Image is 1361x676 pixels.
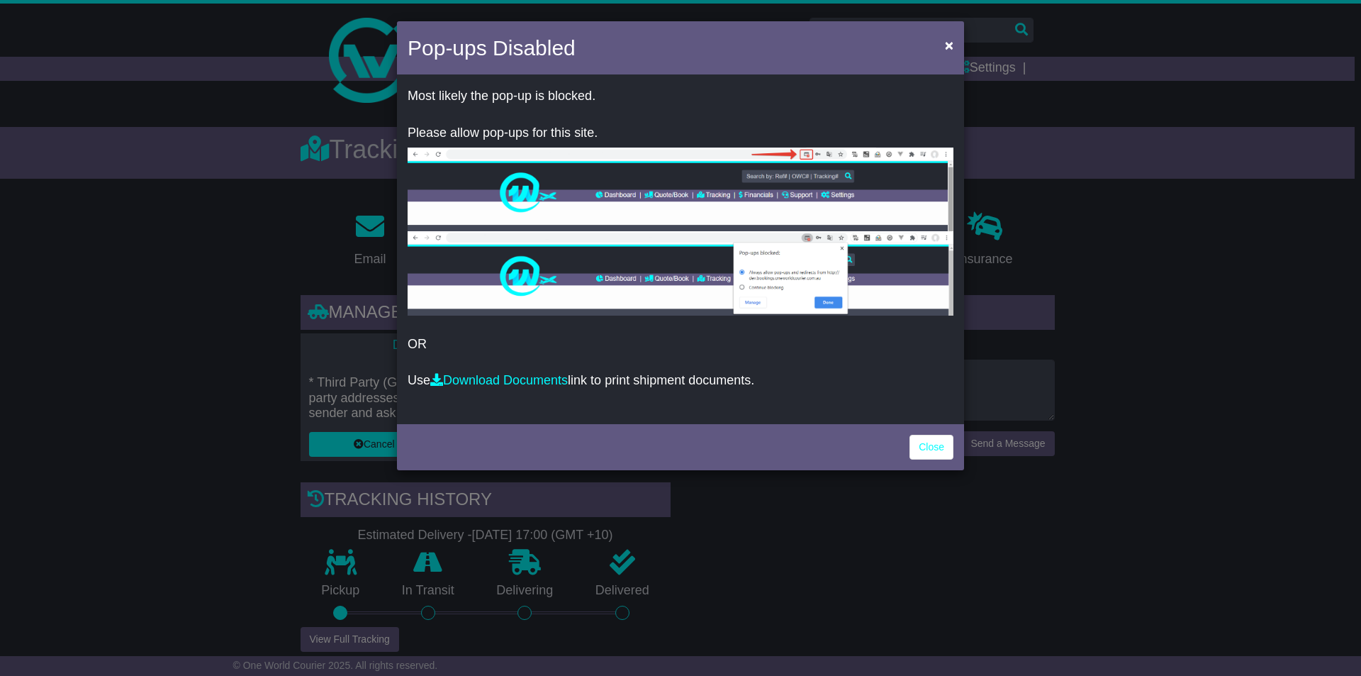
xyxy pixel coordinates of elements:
[945,37,953,53] span: ×
[408,231,953,316] img: allow-popup-2.png
[397,78,964,421] div: OR
[408,32,576,64] h4: Pop-ups Disabled
[430,373,568,387] a: Download Documents
[408,89,953,104] p: Most likely the pop-up is blocked.
[408,126,953,141] p: Please allow pop-ups for this site.
[408,373,953,389] p: Use link to print shipment documents.
[938,31,960,60] button: Close
[408,148,953,231] img: allow-popup-1.png
[909,435,953,460] a: Close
